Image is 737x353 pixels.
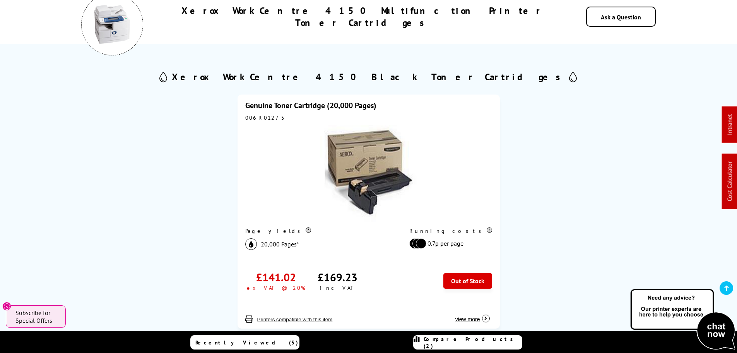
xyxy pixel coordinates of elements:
span: Subscribe for Special Offers [15,309,58,324]
div: £141.02 [256,270,296,284]
a: Genuine Toner Cartridge (20,000 Pages) [245,100,376,110]
img: Xerox WorkCentre 4150 Multifunction Printer Toner Cartridges [93,5,132,44]
h2: Xerox WorkCentre 4150 Black Toner Cartridges [172,71,565,83]
button: view more [453,308,492,323]
div: £169.23 [318,270,357,284]
img: Open Live Chat window [629,288,737,351]
a: Intranet [726,114,734,135]
span: Recently Viewed (5) [195,339,298,346]
div: 006R01275 [245,114,492,121]
img: black_icon.svg [245,238,257,250]
span: Compare Products (2) [424,336,522,350]
div: Page yields [245,227,393,234]
li: 0.7p per page [409,238,488,249]
div: ex VAT @ 20% [247,284,305,291]
div: Running costs [409,227,492,234]
span: 20,000 Pages* [261,240,299,248]
a: Cost Calculator [726,162,734,201]
a: Ask a Question [601,13,641,21]
a: Recently Viewed (5) [190,335,299,350]
span: view more [455,316,480,322]
h1: Xerox WorkCentre 4150 Multifunction Printer Toner Cartridges [166,5,557,29]
button: Printers compatible with this item [255,316,335,323]
div: Out of Stock [443,273,492,289]
div: inc VAT [320,284,355,291]
button: Close [2,302,11,311]
a: Compare Products (2) [413,335,522,350]
img: Toner Cartridge (20,000 Pages) [320,125,417,222]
